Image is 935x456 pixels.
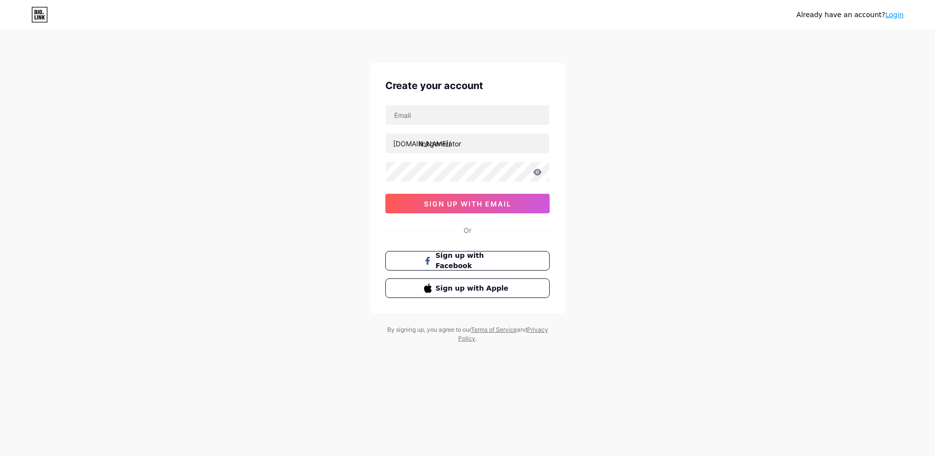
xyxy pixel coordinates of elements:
[386,105,549,125] input: Email
[885,11,904,19] a: Login
[471,326,517,333] a: Terms of Service
[386,134,549,153] input: username
[424,200,512,208] span: sign up with email
[393,138,451,149] div: [DOMAIN_NAME]/
[436,251,512,271] span: Sign up with Facebook
[385,194,550,213] button: sign up with email
[385,251,550,271] button: Sign up with Facebook
[464,225,471,235] div: Or
[384,325,551,343] div: By signing up, you agree to our and .
[385,278,550,298] button: Sign up with Apple
[385,78,550,93] div: Create your account
[797,10,904,20] div: Already have an account?
[436,283,512,294] span: Sign up with Apple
